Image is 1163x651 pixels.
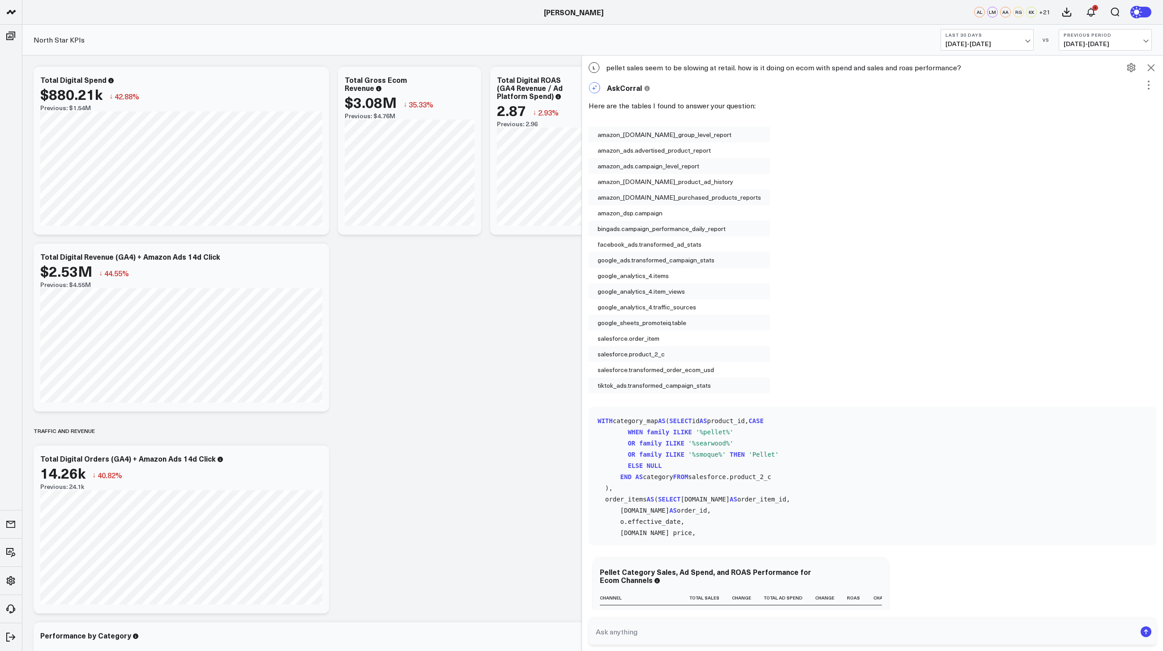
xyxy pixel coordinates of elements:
[345,112,475,120] div: Previous: $4.76M
[345,75,407,93] div: Total Gross Ecom Revenue
[1039,9,1050,15] span: + 21
[730,496,737,503] span: AS
[700,417,707,424] span: AS
[34,35,85,45] a: North Star KPIs
[544,7,603,17] a: [PERSON_NAME]
[658,417,666,424] span: AS
[669,507,677,514] span: AS
[533,107,536,118] span: ↓
[628,462,643,469] span: ELSE
[1000,7,1011,17] div: AA
[589,100,1156,111] p: Here are the tables I found to answer your question:
[40,465,86,481] div: 14.26k
[40,104,322,111] div: Previous: $1.54M
[628,428,643,436] span: WHEN
[1064,32,1147,38] b: Previous Period
[628,440,635,447] span: OR
[647,428,670,436] span: family
[589,158,770,174] div: amazon_ads.campaign_level_report
[589,315,770,330] div: google_sheets_promoteiq.table
[497,120,627,128] div: Previous: 2.96
[104,268,129,278] span: 44.55%
[98,470,122,480] span: 40.82%
[748,417,764,424] span: CASE
[40,86,103,102] div: $880.21k
[589,174,770,189] div: amazon_[DOMAIN_NAME]_product_ad_history
[99,267,103,279] span: ↓
[497,75,563,101] div: Total Digital ROAS (GA4 Revenue / Ad Platform Spend)
[115,91,139,101] span: 42.88%
[589,299,770,315] div: google_analytics_4.traffic_sources
[40,454,216,463] div: Total Digital Orders (GA4) + Amazon Ads 14d Click
[589,236,770,252] div: facebook_ads.transformed_ad_stats
[696,428,733,436] span: '%pellet%'
[589,362,770,377] div: salesforce.transformed_order_ecom_usd
[497,102,526,118] div: 2.87
[582,58,1163,77] div: pellet sales seem to be slowing at retail. how is it doing on ecom with spend and sales and roas ...
[688,451,726,458] span: '%smoque%'
[40,252,220,261] div: Total Digital Revenue (GA4) + Amazon Ads 14d Click
[589,127,770,142] div: amazon_[DOMAIN_NAME]_group_level_report
[647,462,662,469] span: NULL
[628,451,635,458] span: OR
[635,473,643,480] span: AS
[1039,7,1050,17] button: +21
[639,440,662,447] span: family
[1092,5,1098,11] div: 4
[403,99,407,110] span: ↓
[600,567,811,585] div: Pellet Category Sales, Ad Spend, and ROAS Performance for Ecom Channels
[589,346,770,362] div: salesforce.product_2_c
[673,428,692,436] span: ILIKE
[607,83,642,93] span: AskCorral
[589,283,770,299] div: google_analytics_4.item_views
[589,142,770,158] div: amazon_ads.advertised_product_report
[945,32,1029,38] b: Last 30 Days
[40,75,107,85] div: Total Digital Spend
[1026,7,1037,17] div: KK
[658,496,681,503] span: SELECT
[538,107,559,117] span: 2.93%
[620,473,632,480] span: END
[1064,40,1147,47] span: [DATE] - [DATE]
[589,62,599,73] span: L
[409,99,433,109] span: 35.33%
[598,417,613,424] span: WITH
[748,451,778,458] span: 'Pellet'
[40,281,322,288] div: Previous: $4.55M
[945,40,1029,47] span: [DATE] - [DATE]
[815,591,847,605] th: Change
[688,440,733,447] span: '%searwood%'
[40,483,322,490] div: Previous: 24.1k
[764,591,815,605] th: Total Ad Spend
[589,189,770,205] div: amazon_[DOMAIN_NAME]_purchased_products_reports
[589,221,770,236] div: bingads.campaign_performance_daily_report
[689,591,732,605] th: Total Sales
[109,90,113,102] span: ↓
[987,7,998,17] div: LM
[345,94,397,110] div: $3.08M
[941,29,1034,51] button: Last 30 Days[DATE]-[DATE]
[92,469,96,481] span: ↓
[673,473,688,480] span: FROM
[730,451,745,458] span: THEN
[589,377,770,393] div: tiktok_ads.transformed_campaign_stats
[589,252,770,268] div: google_ads.transformed_campaign_stats
[589,205,770,221] div: amazon_dsp.campaign
[669,417,692,424] span: SELECT
[974,7,985,17] div: AL
[40,630,131,640] div: Performance by Category
[594,624,1136,640] input: Ask anything
[666,451,684,458] span: ILIKE
[600,591,689,605] th: Channel
[34,420,95,441] div: Traffic and revenue
[1038,37,1054,43] div: VS
[847,591,872,605] th: Roas
[872,591,898,605] th: Change
[589,268,770,283] div: google_analytics_4.items
[40,263,92,279] div: $2.53M
[639,451,662,458] span: family
[647,496,654,503] span: AS
[1059,29,1152,51] button: Previous Period[DATE]-[DATE]
[1013,7,1024,17] div: RG
[666,440,684,447] span: ILIKE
